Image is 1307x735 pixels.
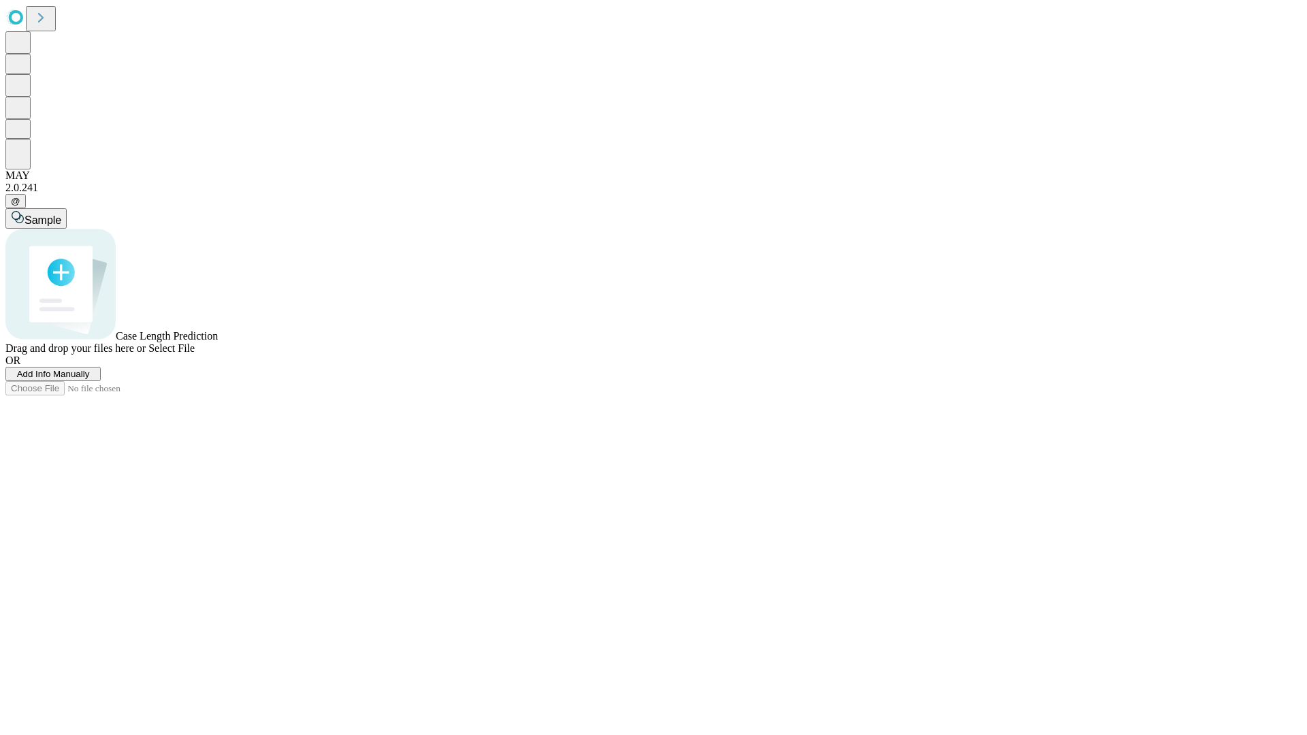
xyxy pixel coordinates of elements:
button: @ [5,194,26,208]
span: OR [5,355,20,366]
span: Drag and drop your files here or [5,342,146,354]
button: Add Info Manually [5,367,101,381]
span: Add Info Manually [17,369,90,379]
button: Sample [5,208,67,229]
div: 2.0.241 [5,182,1302,194]
span: Sample [25,214,61,226]
span: Case Length Prediction [116,330,218,342]
div: MAY [5,169,1302,182]
span: @ [11,196,20,206]
span: Select File [148,342,195,354]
